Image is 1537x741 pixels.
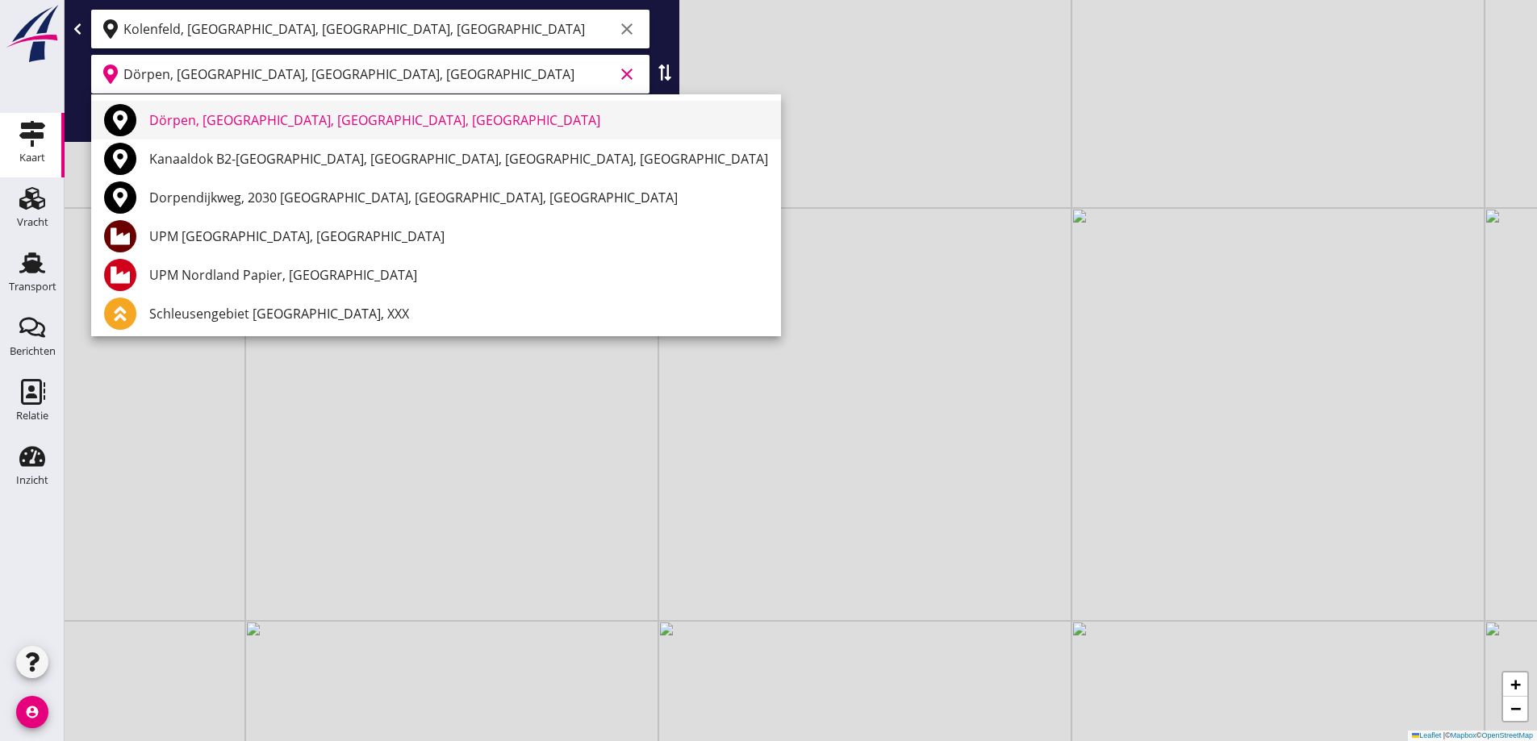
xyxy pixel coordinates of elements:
[149,265,768,285] div: UPM Nordland Papier, [GEOGRAPHIC_DATA]
[149,227,768,246] div: UPM [GEOGRAPHIC_DATA], [GEOGRAPHIC_DATA]
[1503,697,1527,721] a: Zoom out
[1503,672,1527,697] a: Zoom in
[1451,731,1476,739] a: Mapbox
[149,304,768,323] div: Schleusengebiet [GEOGRAPHIC_DATA], XXX
[1510,698,1521,718] span: −
[149,188,768,207] div: Dorpendijkweg, 2030 [GEOGRAPHIC_DATA], [GEOGRAPHIC_DATA], [GEOGRAPHIC_DATA]
[1443,731,1445,739] span: |
[16,696,48,728] i: account_circle
[617,19,637,39] i: clear
[3,4,61,64] img: logo-small.a267ee39.svg
[16,410,48,421] div: Relatie
[149,110,768,130] div: Dörpen, [GEOGRAPHIC_DATA], [GEOGRAPHIC_DATA], [GEOGRAPHIC_DATA]
[1412,731,1441,739] a: Leaflet
[1408,731,1537,741] div: © ©
[9,281,56,292] div: Transport
[1481,731,1533,739] a: OpenStreetMap
[123,61,614,87] input: Bestemming
[10,346,56,356] div: Berichten
[17,217,48,227] div: Vracht
[16,475,48,485] div: Inzicht
[149,149,768,169] div: Kanaaldok B2-[GEOGRAPHIC_DATA], [GEOGRAPHIC_DATA], [GEOGRAPHIC_DATA], [GEOGRAPHIC_DATA]
[123,16,614,42] input: Vertrekpunt
[1510,674,1521,694] span: +
[617,65,637,84] i: clear
[19,152,45,163] div: Kaart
